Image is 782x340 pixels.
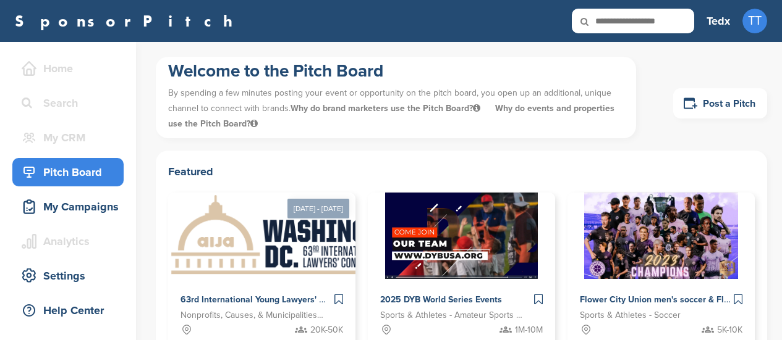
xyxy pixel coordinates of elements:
a: Settings [12,262,124,290]
span: 20K-50K [310,323,343,337]
a: My CRM [12,123,124,152]
span: 1M-10M [515,323,543,337]
img: Sponsorpitch & [168,193,414,279]
div: Analytics [19,230,124,252]
a: Help Center [12,296,124,325]
p: By spending a few minutes posting your event or opportunity on the pitch board, you open up an ad... [168,82,624,135]
a: Pitch Board [12,158,124,186]
div: My Campaigns [19,196,124,218]
a: Home [12,54,124,83]
h2: Featured [168,163,755,180]
span: Why do brand marketers use the Pitch Board? [291,103,483,114]
div: Pitch Board [19,161,124,183]
div: Search [19,92,124,114]
span: 2025 DYB World Series Events [380,294,502,305]
div: Settings [19,265,124,287]
span: Sports & Athletes - Amateur Sports Leagues [380,309,524,322]
h1: Welcome to the Pitch Board [168,60,624,82]
span: 63rd International Young Lawyers' Congress [181,294,357,305]
a: SponsorPitch [15,13,240,29]
a: Search [12,89,124,117]
a: Tedx [707,7,730,35]
a: Analytics [12,227,124,255]
span: 5K-10K [717,323,742,337]
div: My CRM [19,126,124,149]
div: Home [19,57,124,80]
span: TT [742,9,767,33]
h3: Tedx [707,12,730,30]
img: Sponsorpitch & [584,193,738,279]
img: Sponsorpitch & [385,193,538,279]
div: [DATE] - [DATE] [287,199,349,218]
a: My Campaigns [12,193,124,221]
span: Sports & Athletes - Soccer [580,309,681,322]
a: Post a Pitch [673,88,767,118]
span: Nonprofits, Causes, & Municipalities - Professional Development [181,309,325,322]
div: Help Center [19,299,124,321]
